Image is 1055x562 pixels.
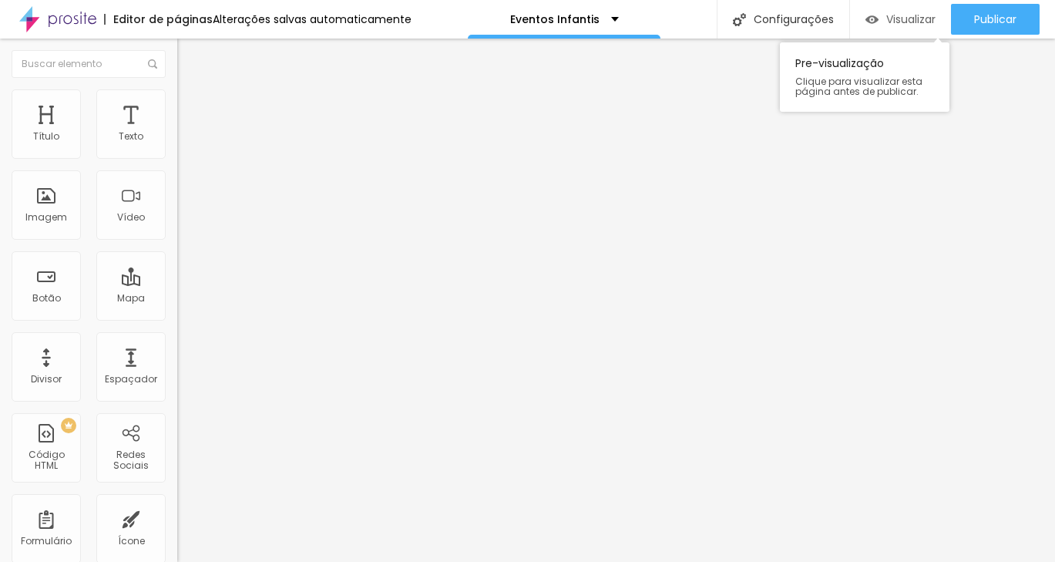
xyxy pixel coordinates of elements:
input: Buscar elemento [12,50,166,78]
div: Divisor [31,374,62,385]
div: Alterações salvas automaticamente [213,14,412,25]
div: Código HTML [15,449,76,472]
img: view-1.svg [865,13,879,26]
div: Espaçador [105,374,157,385]
div: Título [33,131,59,142]
div: Texto [119,131,143,142]
div: Mapa [117,293,145,304]
div: Editor de páginas [104,14,213,25]
img: Icone [733,13,746,26]
div: Redes Sociais [100,449,161,472]
span: Clique para visualizar esta página antes de publicar. [795,76,934,96]
img: Icone [148,59,157,69]
div: Ícone [118,536,145,547]
button: Visualizar [850,4,951,35]
div: Botão [32,293,61,304]
span: Visualizar [886,13,936,25]
div: Pre-visualização [780,42,949,112]
button: Publicar [951,4,1040,35]
span: Publicar [974,13,1016,25]
div: Imagem [25,212,67,223]
p: Eventos Infantis [510,14,600,25]
div: Vídeo [117,212,145,223]
div: Formulário [21,536,72,547]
